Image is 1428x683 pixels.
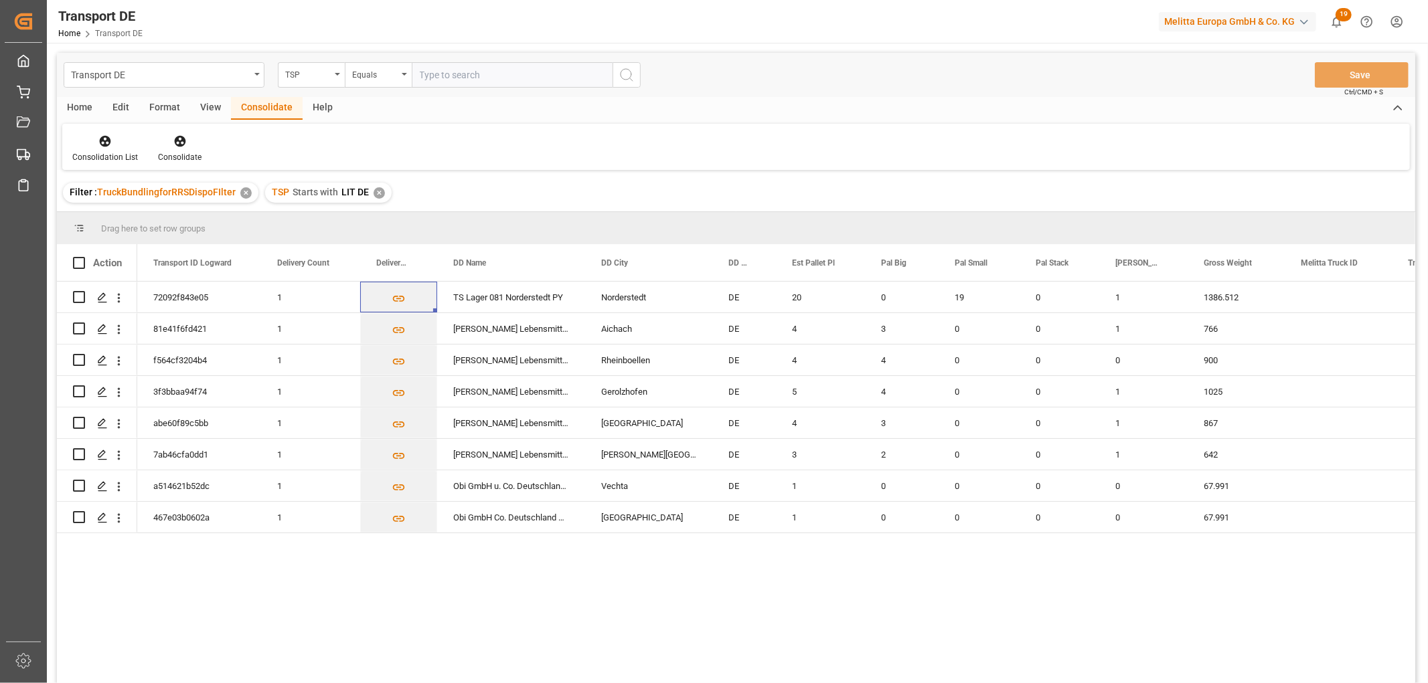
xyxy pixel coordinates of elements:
[261,407,360,438] div: 1
[939,345,1020,375] div: 0
[58,6,143,26] div: Transport DE
[1099,376,1188,407] div: 1
[137,313,261,344] div: 81e41f6fd421
[137,282,261,312] div: 72092f843e05
[376,258,409,268] span: Delivery List
[939,282,1020,312] div: 19
[57,313,137,345] div: Press SPACE to select this row.
[1115,258,1160,268] span: [PERSON_NAME]
[939,502,1020,532] div: 0
[1020,313,1099,344] div: 0
[1099,470,1188,501] div: 0
[712,376,776,407] div: DE
[437,439,585,470] div: [PERSON_NAME] Lebensmittelfilialbetrieb
[776,345,865,375] div: 4
[437,376,585,407] div: [PERSON_NAME] Lebensmittelfilialbetrieb
[585,282,712,312] div: Norderstedt
[261,376,360,407] div: 1
[437,345,585,375] div: [PERSON_NAME] Lebensmittelfilialbetrieb
[865,376,939,407] div: 4
[437,313,585,344] div: [PERSON_NAME] Lebensmittelfilialbetrieb
[240,187,252,199] div: ✕
[1099,313,1188,344] div: 1
[71,66,250,82] div: Transport DE
[776,407,865,438] div: 4
[137,345,261,375] div: f564cf3204b4
[1099,345,1188,375] div: 0
[57,502,137,533] div: Press SPACE to select this row.
[57,376,137,407] div: Press SPACE to select this row.
[57,407,137,439] div: Press SPACE to select this row.
[1188,407,1285,438] div: 867
[1020,407,1099,438] div: 0
[261,313,360,344] div: 1
[137,376,261,407] div: 3f3bbaa94f74
[1020,470,1099,501] div: 0
[352,66,398,81] div: Equals
[64,62,264,88] button: open menu
[865,313,939,344] div: 3
[57,97,102,120] div: Home
[137,502,261,532] div: 467e03b0602a
[137,439,261,470] div: 7ab46cfa0dd1
[776,376,865,407] div: 5
[1159,12,1316,31] div: Melitta Europa GmbH & Co. KG
[1036,258,1068,268] span: Pal Stack
[97,187,236,197] span: TruckBundlingforRRSDispoFIlter
[453,258,486,268] span: DD Name
[1099,502,1188,532] div: 0
[712,439,776,470] div: DE
[272,187,289,197] span: TSP
[585,439,712,470] div: [PERSON_NAME][GEOGRAPHIC_DATA]
[585,470,712,501] div: Vechta
[939,313,1020,344] div: 0
[1322,7,1352,37] button: show 19 new notifications
[137,407,261,438] div: abe60f89c5bb
[865,502,939,532] div: 0
[585,345,712,375] div: Rheinboellen
[1344,87,1383,97] span: Ctrl/CMD + S
[865,470,939,501] div: 0
[57,470,137,502] div: Press SPACE to select this row.
[190,97,231,120] div: View
[1352,7,1382,37] button: Help Center
[137,470,261,501] div: a514621b52dc
[585,407,712,438] div: [GEOGRAPHIC_DATA]
[881,258,906,268] span: Pal Big
[57,439,137,470] div: Press SPACE to select this row.
[57,282,137,313] div: Press SPACE to select this row.
[1188,439,1285,470] div: 642
[1336,8,1352,21] span: 19
[437,502,585,532] div: Obi GmbH Co. Deutschland KG
[374,187,385,199] div: ✕
[1099,439,1188,470] div: 1
[728,258,748,268] span: DD Country
[1020,345,1099,375] div: 0
[102,97,139,120] div: Edit
[285,66,331,81] div: TSP
[70,187,97,197] span: Filter :
[865,345,939,375] div: 4
[412,62,613,88] input: Type to search
[865,407,939,438] div: 3
[101,223,206,233] span: Drag here to set row groups
[278,62,345,88] button: open menu
[72,151,138,163] div: Consolidation List
[712,313,776,344] div: DE
[1020,439,1099,470] div: 0
[437,282,585,312] div: TS Lager 081 Norderstedt PY
[1020,376,1099,407] div: 0
[865,282,939,312] div: 0
[776,282,865,312] div: 20
[613,62,641,88] button: search button
[1099,407,1188,438] div: 1
[261,345,360,375] div: 1
[437,407,585,438] div: [PERSON_NAME] Lebensmittelfilialbetrieb
[158,151,202,163] div: Consolidate
[712,407,776,438] div: DE
[437,470,585,501] div: Obi GmbH u. Co. Deutschland KG
[865,439,939,470] div: 2
[1188,282,1285,312] div: 1386.512
[1188,470,1285,501] div: 67.991
[1315,62,1409,88] button: Save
